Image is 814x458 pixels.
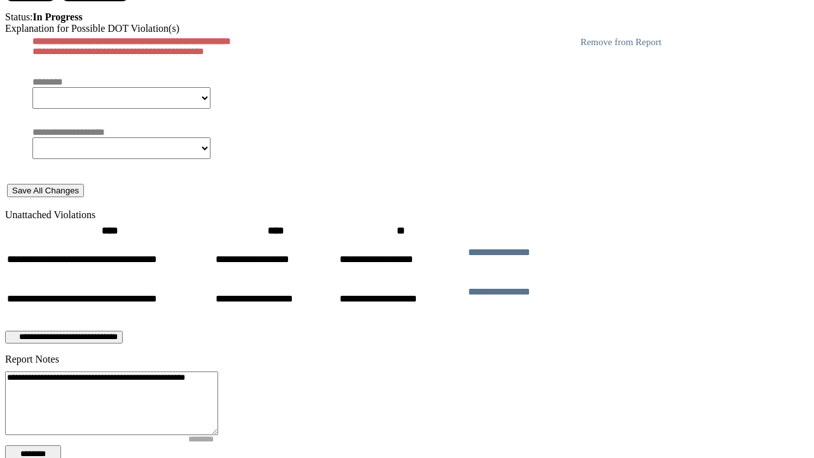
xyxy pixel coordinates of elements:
strong: In Progress [33,11,83,22]
div: Report Notes [5,354,809,365]
div: Status: [5,11,809,23]
button: Remove from Report [577,36,665,48]
div: Explanation for Possible DOT Violation(s) [5,23,809,34]
div: Unattached Violations [5,209,809,221]
button: Save [7,184,84,197]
